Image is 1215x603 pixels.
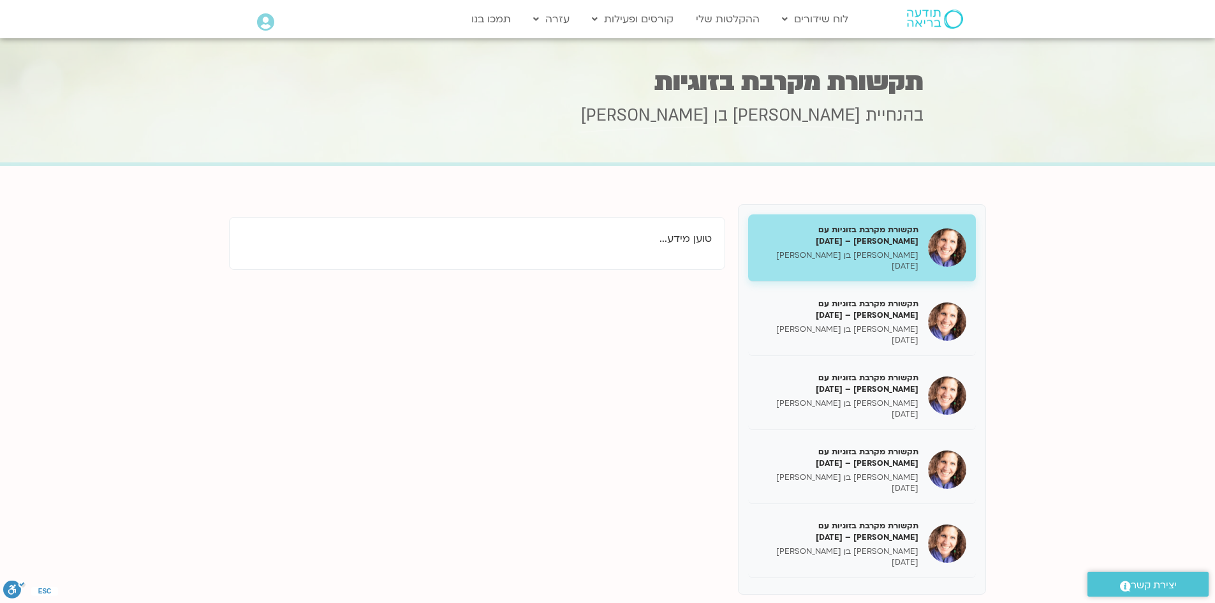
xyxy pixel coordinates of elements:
p: [PERSON_NAME] בן [PERSON_NAME] [758,398,918,409]
h1: תקשורת מקרבת בזוגיות [292,70,924,94]
p: [DATE] [758,261,918,272]
img: תקשורת מקרבת בזוגיות עם שאנייה – 10/06/25 [928,450,966,489]
a: קורסים ופעילות [585,7,680,31]
p: [DATE] [758,483,918,494]
h5: תקשורת מקרבת בזוגיות עם [PERSON_NAME] – [DATE] [758,224,918,247]
a: יצירת קשר [1087,572,1209,597]
h5: תקשורת מקרבת בזוגיות עם [PERSON_NAME] – [DATE] [758,372,918,395]
img: תקשורת מקרבת בזוגיות עם שאנייה – 03/06/25 [928,376,966,415]
h5: תקשורת מקרבת בזוגיות עם [PERSON_NAME] – [DATE] [758,298,918,321]
img: תקשורת מקרבת בזוגיות עם שאנייה – 17/06/25 [928,525,966,563]
span: בהנחיית [865,104,924,127]
p: [PERSON_NAME] בן [PERSON_NAME] [758,546,918,557]
img: תקשורת מקרבת בזוגיות עם שאנייה – 20/05/25 [928,228,966,267]
p: [DATE] [758,335,918,346]
a: עזרה [527,7,576,31]
p: [PERSON_NAME] בן [PERSON_NAME] [758,472,918,483]
a: ההקלטות שלי [689,7,766,31]
span: יצירת קשר [1131,577,1177,594]
p: [PERSON_NAME] בן [PERSON_NAME] [758,324,918,335]
p: [DATE] [758,557,918,568]
h5: תקשורת מקרבת בזוגיות עם [PERSON_NAME] – [DATE] [758,446,918,469]
p: [PERSON_NAME] בן [PERSON_NAME] [758,250,918,261]
a: תמכו בנו [465,7,517,31]
a: לוח שידורים [776,7,855,31]
h5: תקשורת מקרבת בזוגיות עם [PERSON_NAME] – [DATE] [758,520,918,543]
p: טוען מידע... [242,230,712,248]
img: תקשורת מקרבת בזוגיות עם שאנייה – 27/05/25 [928,302,966,341]
p: [DATE] [758,409,918,420]
img: תודעה בריאה [907,10,963,29]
